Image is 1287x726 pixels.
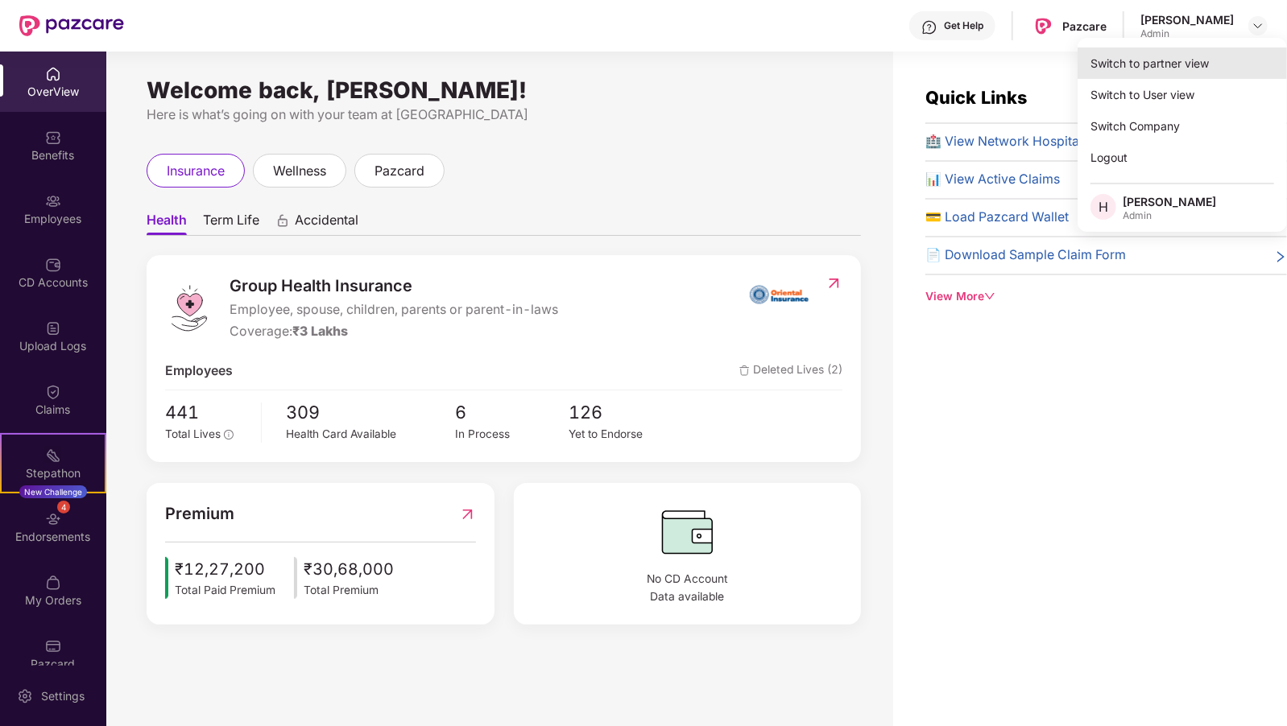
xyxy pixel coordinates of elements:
[1078,47,1287,79] div: Switch to partner view
[167,161,225,181] span: insurance
[569,426,681,443] div: Yet to Endorse
[739,365,750,376] img: deleteIcon
[286,426,455,443] div: Health Card Available
[286,398,455,426] span: 309
[19,15,124,36] img: New Pazcare Logo
[45,384,61,400] img: svg+xml;base64,PHN2ZyBpZD0iQ2xhaW0iIHhtbG5zPSJodHRwOi8vd3d3LnczLm9yZy8yMDAwL3N2ZyIgd2lkdGg9IjIwIi...
[1078,142,1287,173] div: Logout
[1140,12,1234,27] div: [PERSON_NAME]
[147,212,187,235] span: Health
[45,448,61,464] img: svg+xml;base64,PHN2ZyB4bWxucz0iaHR0cDovL3d3dy53My5vcmcvMjAwMC9zdmciIHdpZHRoPSIyMSIgaGVpZ2h0PSIyMC...
[273,161,326,181] span: wellness
[532,571,842,606] span: No CD Account Data available
[175,582,275,600] span: Total Paid Premium
[739,361,842,382] span: Deleted Lives (2)
[45,638,61,654] img: svg+xml;base64,PHN2ZyBpZD0iUGF6Y2FyZCIgeG1sbnM9Imh0dHA6Ly93d3cudzMub3JnLzIwMDAvc3ZnIiB3aWR0aD0iMj...
[17,688,33,704] img: svg+xml;base64,PHN2ZyBpZD0iU2V0dGluZy0yMHgyMCIgeG1sbnM9Imh0dHA6Ly93d3cudzMub3JnLzIwMDAvc3ZnIiB3aW...
[230,274,558,299] span: Group Health Insurance
[749,274,809,314] img: insurerIcon
[925,288,1287,306] div: View More
[45,130,61,146] img: svg+xml;base64,PHN2ZyBpZD0iQmVuZWZpdHMiIHhtbG5zPSJodHRwOi8vd3d3LnczLm9yZy8yMDAwL3N2ZyIgd2lkdGg9Ij...
[1140,27,1234,40] div: Admin
[1078,110,1287,142] div: Switch Company
[203,212,259,235] span: Term Life
[532,501,842,563] img: CDBalanceIcon
[147,105,861,125] div: Here is what’s going on with your team at [GEOGRAPHIC_DATA]
[165,398,250,426] span: 441
[984,291,995,302] span: down
[944,19,983,32] div: Get Help
[175,557,275,582] span: ₹12,27,200
[45,575,61,591] img: svg+xml;base64,PHN2ZyBpZD0iTXlfT3JkZXJzIiBkYXRhLW5hbWU9Ik15IE9yZGVycyIgeG1sbnM9Imh0dHA6Ly93d3cudz...
[456,426,569,443] div: In Process
[1123,209,1216,222] div: Admin
[295,212,358,235] span: Accidental
[826,275,842,291] img: RedirectIcon
[230,322,558,342] div: Coverage:
[456,398,569,426] span: 6
[2,465,105,481] div: Stepathon
[1123,194,1216,209] div: [PERSON_NAME]
[1252,19,1264,32] img: svg+xml;base64,PHN2ZyBpZD0iRHJvcGRvd24tMzJ4MzIiIHhtbG5zPSJodHRwOi8vd3d3LnczLm9yZy8yMDAwL3N2ZyIgd2...
[1062,19,1107,34] div: Pazcare
[375,161,424,181] span: pazcard
[459,501,476,526] img: RedirectIcon
[925,132,1089,152] span: 🏥 View Network Hospitals
[294,557,297,600] img: icon
[1099,197,1108,217] span: H
[304,582,394,600] span: Total Premium
[165,361,233,382] span: Employees
[165,427,221,440] span: Total Lives
[925,245,1126,266] span: 📄 Download Sample Claim Form
[45,193,61,209] img: svg+xml;base64,PHN2ZyBpZD0iRW1wbG95ZWVzIiB4bWxucz0iaHR0cDovL3d3dy53My5vcmcvMjAwMC9zdmciIHdpZHRoPS...
[275,213,290,228] div: animation
[1274,249,1287,266] span: right
[292,324,348,339] span: ₹3 Lakhs
[921,19,937,35] img: svg+xml;base64,PHN2ZyBpZD0iSGVscC0zMngzMiIgeG1sbnM9Imh0dHA6Ly93d3cudzMub3JnLzIwMDAvc3ZnIiB3aWR0aD...
[147,84,861,97] div: Welcome back, [PERSON_NAME]!
[45,511,61,527] img: svg+xml;base64,PHN2ZyBpZD0iRW5kb3JzZW1lbnRzIiB4bWxucz0iaHR0cDovL3d3dy53My5vcmcvMjAwMC9zdmciIHdpZH...
[45,320,61,336] img: svg+xml;base64,PHN2ZyBpZD0iVXBsb2FkX0xvZ3MiIGRhdGEtbmFtZT0iVXBsb2FkIExvZ3MiIHhtbG5zPSJodHRwOi8vd3...
[1078,79,1287,110] div: Switch to User view
[19,485,87,498] div: New Challenge
[1032,14,1055,38] img: Pazcare_Logo.png
[36,688,89,704] div: Settings
[45,257,61,273] img: svg+xml;base64,PHN2ZyBpZD0iQ0RfQWNjb3VudHMiIGRhdGEtbmFtZT0iQ0QgQWNjb3VudHMiIHhtbG5zPSJodHRwOi8vd3...
[165,284,213,332] img: logo
[224,430,234,439] span: info-circle
[925,87,1027,108] span: Quick Links
[925,170,1060,190] span: 📊 View Active Claims
[57,501,70,514] div: 4
[569,398,681,426] span: 126
[925,208,1069,228] span: 💳 Load Pazcard Wallet
[304,557,394,582] span: ₹30,68,000
[45,66,61,82] img: svg+xml;base64,PHN2ZyBpZD0iSG9tZSIgeG1sbnM9Imh0dHA6Ly93d3cudzMub3JnLzIwMDAvc3ZnIiB3aWR0aD0iMjAiIG...
[230,300,558,320] span: Employee, spouse, children, parents or parent-in-laws
[165,557,168,600] img: icon
[165,501,234,526] span: Premium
